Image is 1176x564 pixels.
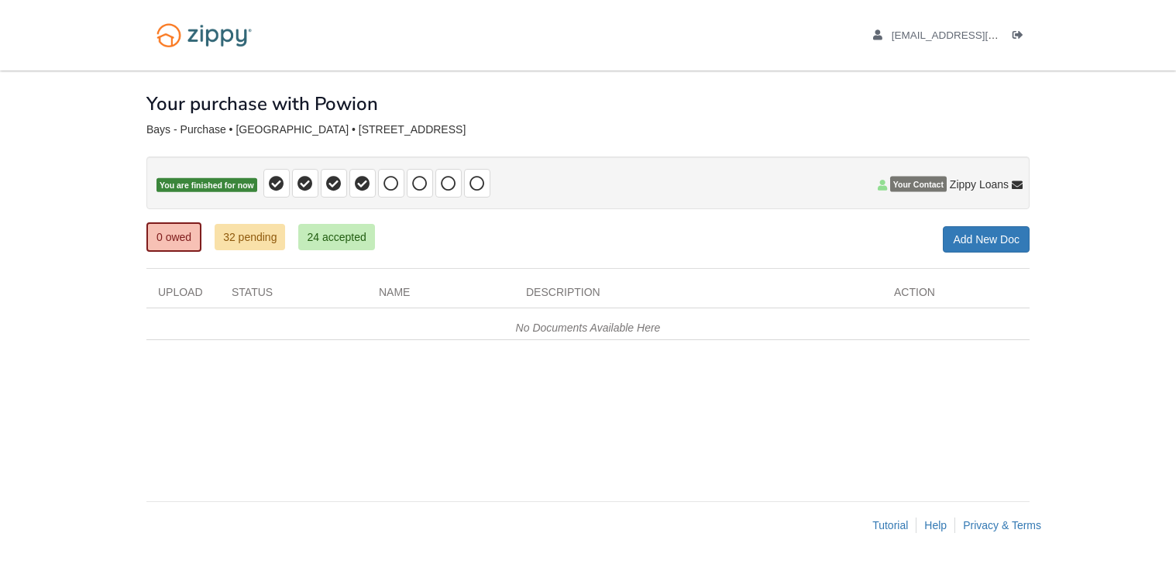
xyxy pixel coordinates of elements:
[924,519,947,531] a: Help
[892,29,1069,41] span: mbays19@gmail.com
[298,224,374,250] a: 24 accepted
[963,519,1041,531] a: Privacy & Terms
[215,224,285,250] a: 32 pending
[950,177,1009,192] span: Zippy Loans
[890,177,947,192] span: Your Contact
[873,29,1069,45] a: edit profile
[943,226,1030,253] a: Add New Doc
[146,222,201,252] a: 0 owed
[514,284,882,308] div: Description
[882,284,1030,308] div: Action
[146,123,1030,136] div: Bays - Purchase • [GEOGRAPHIC_DATA] • [STREET_ADDRESS]
[516,322,661,334] em: No Documents Available Here
[146,94,378,114] h1: Your purchase with Powion
[146,15,262,55] img: Logo
[872,519,908,531] a: Tutorial
[220,284,367,308] div: Status
[367,284,514,308] div: Name
[156,178,257,193] span: You are finished for now
[1013,29,1030,45] a: Log out
[146,284,220,308] div: Upload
